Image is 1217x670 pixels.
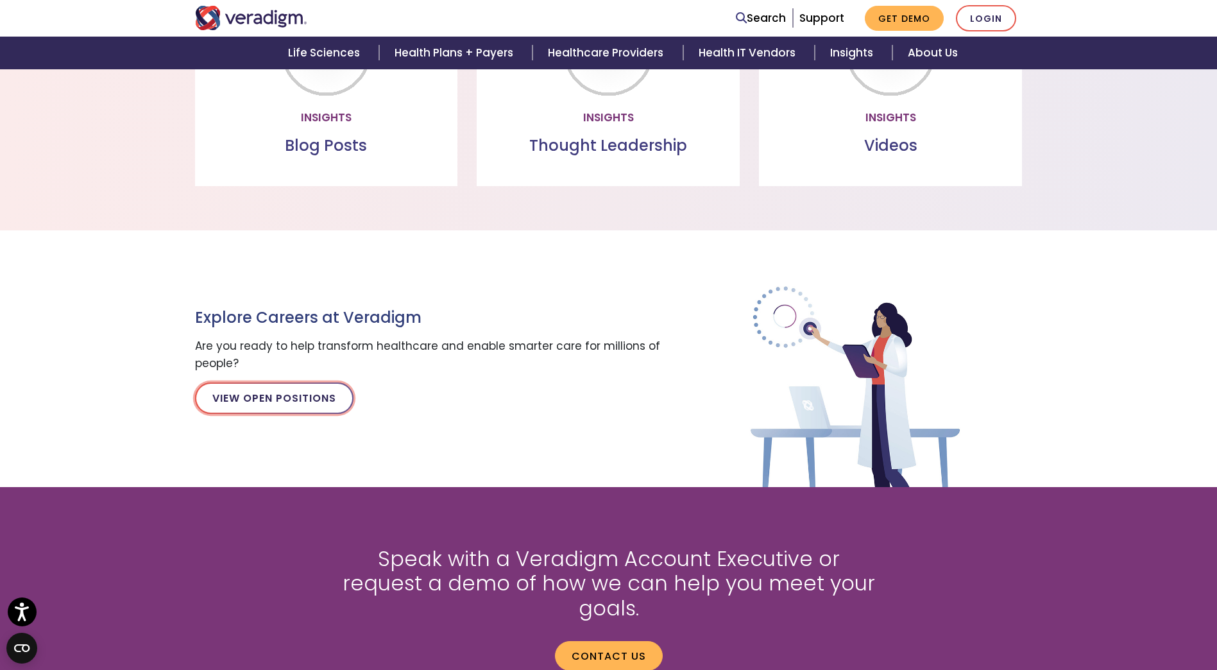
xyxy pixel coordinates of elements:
h3: Videos [769,137,1012,155]
a: Login [956,5,1016,31]
a: Search [736,10,786,27]
a: About Us [892,37,973,69]
p: Are you ready to help transform healthcare and enable smarter care for millions of people? [195,338,670,372]
img: Veradigm logo [195,6,307,30]
h3: Thought Leadership [487,137,729,155]
button: Open CMP widget [6,633,37,664]
h3: Blog Posts [205,137,448,155]
p: Insights [487,109,729,126]
a: Life Sciences [273,37,379,69]
p: Insights [769,109,1012,126]
a: Health Plans + Payers [379,37,532,69]
a: Support [799,10,844,26]
h3: Explore Careers at Veradigm [195,309,670,327]
a: Get Demo [865,6,944,31]
p: Insights [205,109,448,126]
a: View Open Positions [195,382,353,413]
a: Insights [815,37,892,69]
a: Healthcare Providers [532,37,683,69]
a: Health IT Vendors [683,37,815,69]
h2: Speak with a Veradigm Account Executive or request a demo of how we can help you meet your goals. [336,547,881,621]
